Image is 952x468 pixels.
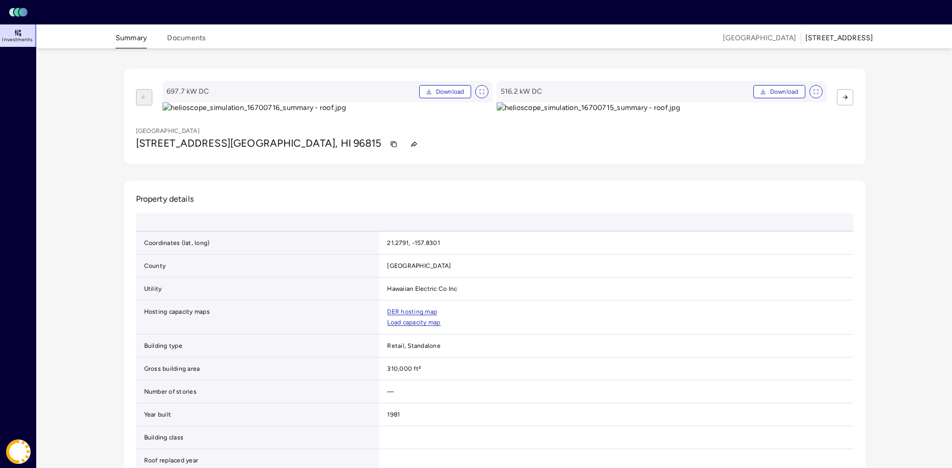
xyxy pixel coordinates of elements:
[723,33,797,44] span: [GEOGRAPHIC_DATA]
[116,26,206,48] div: tabs
[136,126,200,136] p: [GEOGRAPHIC_DATA]
[116,33,147,48] button: Summary
[136,193,853,205] h2: Property details
[436,87,465,97] span: Download
[475,85,488,98] button: View full size image
[230,137,382,149] span: [GEOGRAPHIC_DATA], HI 96815
[379,255,853,278] td: [GEOGRAPHIC_DATA]
[162,102,493,114] img: helioscope_simulation_16700716_summary - roof.jpg
[379,357,853,380] td: 310,000 ft²
[387,309,437,315] a: DER hosting map
[2,37,33,43] span: Investments
[753,85,805,98] button: Download PDF
[136,357,379,380] td: Gross building area
[809,85,823,98] button: View full size image
[136,255,379,278] td: County
[136,335,379,357] td: Building type
[167,86,415,97] span: 697.7 kW DC
[6,439,31,464] img: Coast Energy
[167,33,206,48] button: Documents
[805,33,874,44] div: [STREET_ADDRESS]
[136,232,379,255] td: Coordinates (lat, long)
[379,380,853,403] td: —
[501,86,749,97] span: 516.2 kW DC
[136,300,379,335] td: Hosting capacity maps
[379,403,853,426] td: 1981
[136,426,379,449] td: Building class
[497,102,827,114] img: helioscope_simulation_16700715_summary - roof.jpg
[379,232,853,255] td: 21.2791, -157.8301
[136,380,379,403] td: Number of stories
[387,319,440,326] a: Load capacity map
[770,87,799,97] span: Download
[136,278,379,300] td: Utility
[136,137,230,149] span: [STREET_ADDRESS]
[379,335,853,357] td: Retail, Standalone
[136,403,379,426] td: Year built
[419,85,471,98] button: Download PDF
[379,278,853,300] td: Hawaiian Electric Co Inc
